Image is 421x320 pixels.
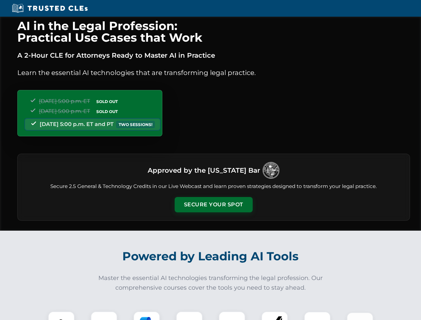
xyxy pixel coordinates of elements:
span: SOLD OUT [94,98,120,105]
h3: Approved by the [US_STATE] Bar [148,164,260,176]
span: [DATE] 5:00 p.m. ET [39,98,90,104]
p: A 2-Hour CLE for Attorneys Ready to Master AI in Practice [17,50,410,61]
img: Trusted CLEs [10,3,90,13]
span: [DATE] 5:00 p.m. ET [39,108,90,114]
h2: Powered by Leading AI Tools [26,245,395,268]
button: Secure Your Spot [175,197,253,212]
img: Logo [263,162,279,179]
h1: AI in the Legal Profession: Practical Use Cases that Work [17,20,410,43]
span: SOLD OUT [94,108,120,115]
p: Learn the essential AI technologies that are transforming legal practice. [17,67,410,78]
p: Master the essential AI technologies transforming the legal profession. Our comprehensive courses... [94,273,327,293]
p: Secure 2.5 General & Technology Credits in our Live Webcast and learn proven strategies designed ... [26,183,402,190]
